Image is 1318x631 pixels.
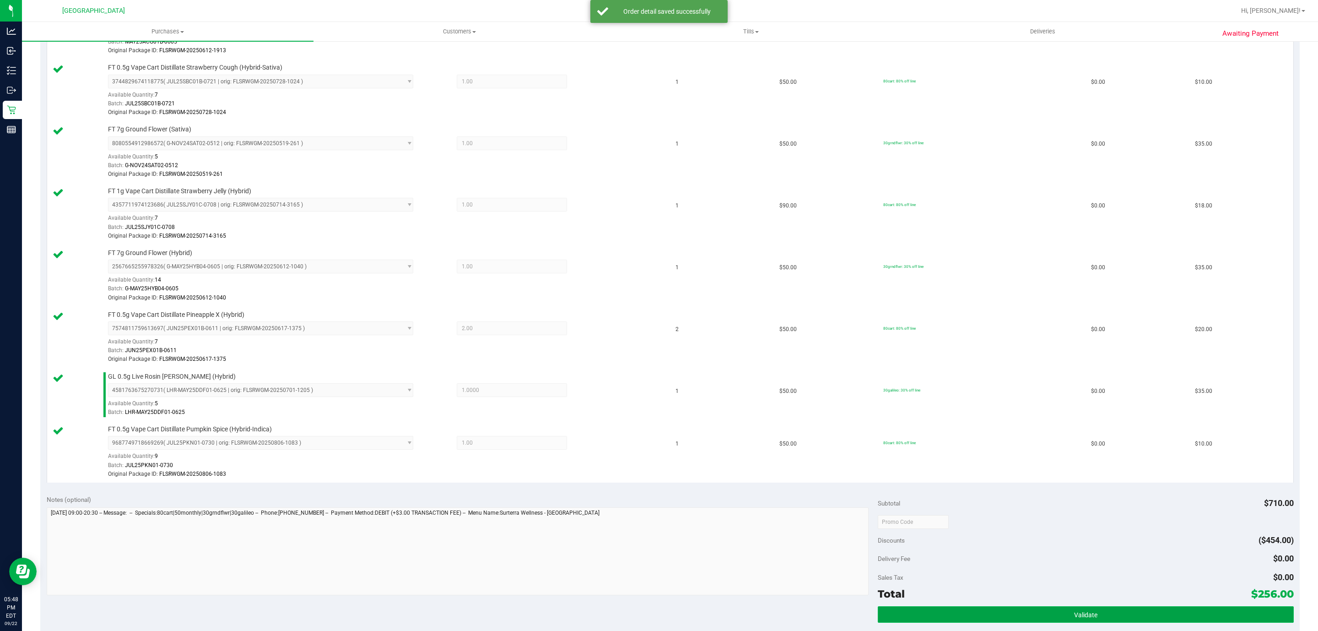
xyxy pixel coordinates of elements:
span: FLSRWGM-20250612-1913 [159,47,226,54]
a: Customers [313,22,605,41]
span: $50.00 [779,263,797,272]
span: JUL25SJY01C-0708 [125,224,175,230]
span: Batch: [108,224,124,230]
span: LHR-MAY25DDF01-0625 [125,409,185,415]
span: FLSRWGM-20250806-1083 [159,471,226,477]
span: 30grndflwr: 30% off line [883,141,924,145]
span: Original Package ID: [108,356,158,362]
span: Subtotal [878,500,900,507]
span: Total [878,587,905,600]
span: 1 [675,140,679,148]
div: Available Quantity: [108,88,429,106]
span: Purchases [22,27,313,36]
span: Validate [1074,611,1097,619]
span: 80cart: 80% off line [883,79,916,83]
span: $0.00 [1091,263,1105,272]
a: Deliveries [897,22,1188,41]
span: FT 0.5g Vape Cart Distillate Pumpkin Spice (Hybrid-Indica) [108,425,272,434]
span: FLSRWGM-20250728-1024 [159,109,226,115]
div: Available Quantity: [108,397,429,415]
span: Original Package ID: [108,233,158,239]
span: FLSRWGM-20250519-261 [159,171,223,177]
span: 1 [675,263,679,272]
span: Original Package ID: [108,47,158,54]
span: $20.00 [1195,325,1212,334]
span: ($454.00) [1259,535,1294,545]
span: JUN25PEX01B-0611 [125,347,177,354]
span: Batch: [108,347,124,354]
input: Promo Code [878,515,949,529]
div: Available Quantity: [108,150,429,168]
span: $90.00 [779,201,797,210]
span: $35.00 [1195,387,1212,396]
span: $0.00 [1091,387,1105,396]
span: G-MAY25HYB04-0605 [125,285,178,292]
span: $0.00 [1273,572,1294,582]
span: Original Package ID: [108,471,158,477]
span: $0.00 [1091,140,1105,148]
span: FT 0.5g Vape Cart Distillate Strawberry Cough (Hybrid-Sativa) [108,63,282,72]
span: 5 [155,153,158,160]
span: Customers [314,27,605,36]
span: Notes (optional) [47,496,91,503]
span: $50.00 [779,78,797,87]
span: Batch: [108,162,124,169]
span: FLSRWGM-20250612-1040 [159,294,226,301]
span: $10.00 [1195,78,1212,87]
span: 7 [155,92,158,98]
inline-svg: Reports [7,125,16,134]
span: Batch: [108,462,124,468]
span: Tills [605,27,896,36]
span: $18.00 [1195,201,1212,210]
span: 30galileo: 30% off line [883,388,920,392]
span: 7 [155,338,158,345]
span: FT 7g Ground Flower (Hybrid) [108,249,192,257]
span: Original Package ID: [108,109,158,115]
span: Awaiting Payment [1222,28,1279,39]
span: GL 0.5g Live Rosin [PERSON_NAME] (Hybrid) [108,372,236,381]
inline-svg: Retail [7,105,16,114]
span: 14 [155,277,161,283]
span: 2 [675,325,679,334]
span: FLSRWGM-20250714-3165 [159,233,226,239]
span: $0.00 [1091,325,1105,334]
span: $0.00 [1091,201,1105,210]
inline-svg: Inventory [7,66,16,75]
span: 80cart: 80% off line [883,326,916,331]
span: FLSRWGM-20250617-1375 [159,356,226,362]
span: JUL25SBC01B-0721 [125,100,175,107]
span: 7 [155,215,158,221]
span: JUL25PKN01-0730 [125,462,173,468]
span: Batch: [108,285,124,292]
span: $10.00 [1195,440,1212,448]
iframe: Resource center [9,558,37,585]
button: Validate [878,606,1293,623]
span: Delivery Fee [878,555,910,562]
div: Available Quantity: [108,335,429,353]
span: Sales Tax [878,574,903,581]
inline-svg: Inbound [7,46,16,55]
span: 5 [155,400,158,407]
span: 80cart: 80% off line [883,202,916,207]
p: 09/22 [4,620,18,627]
span: FT 0.5g Vape Cart Distillate Pineapple X (Hybrid) [108,310,244,319]
span: $710.00 [1264,498,1294,508]
span: 1 [675,201,679,210]
span: FT 1g Vape Cart Distillate Strawberry Jelly (Hybrid) [108,187,251,196]
span: [GEOGRAPHIC_DATA] [62,7,125,15]
inline-svg: Outbound [7,86,16,95]
span: Deliveries [1018,27,1068,36]
span: $256.00 [1251,587,1294,600]
span: G-NOV24SAT02-0512 [125,162,178,169]
span: $35.00 [1195,140,1212,148]
a: Tills [605,22,897,41]
span: Batch: [108,38,124,45]
a: Purchases [22,22,313,41]
div: Order detail saved successfully [613,7,721,16]
span: $50.00 [779,325,797,334]
span: 1 [675,78,679,87]
div: Available Quantity: [108,450,429,468]
div: Available Quantity: [108,273,429,291]
span: 80cart: 80% off line [883,441,916,445]
span: 1 [675,387,679,396]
